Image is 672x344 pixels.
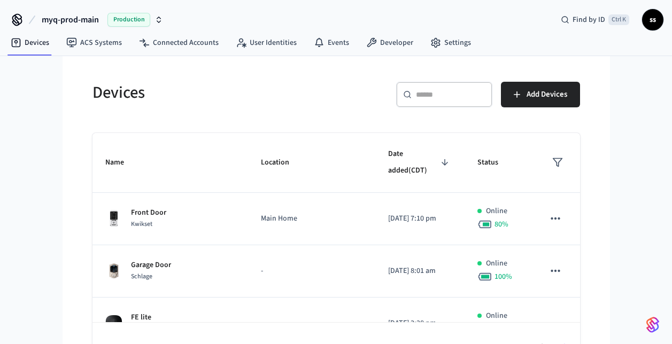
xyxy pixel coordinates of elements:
p: Online [486,206,507,217]
p: Front Door [131,207,166,218]
span: Date added(CDT) [388,146,452,179]
h5: Devices [92,82,330,104]
p: Garage Door [131,260,171,271]
a: Connected Accounts [130,33,227,52]
p: Online [486,310,507,322]
p: - [261,265,362,277]
span: 100 % [495,271,512,282]
span: Status [477,154,512,171]
p: [DATE] 8:01 am [388,265,452,277]
img: SeamLogoGradient.69752ec5.svg [646,316,659,333]
img: ecobee_lite_3 [105,315,122,332]
span: Kwikset [131,220,152,229]
span: Schlage [131,272,152,281]
button: Add Devices [501,82,580,107]
span: Ctrl K [608,14,629,25]
p: FE lite [131,312,151,323]
p: Online [486,258,507,269]
img: Kwikset Halo Touchscreen Wifi Enabled Smart Lock, Polished Chrome, Front [105,210,122,227]
span: Production [107,13,150,27]
span: 80 % [495,219,508,230]
img: Schlage Sense Smart Deadbolt with Camelot Trim, Front [105,262,122,279]
span: Location [261,154,303,171]
span: Add Devices [527,88,567,101]
a: User Identities [227,33,305,52]
span: myq-prod-main [42,13,99,26]
p: [DATE] 7:10 pm [388,213,452,224]
button: ss [642,9,663,30]
a: Settings [422,33,480,52]
a: ACS Systems [58,33,130,52]
a: Events [305,33,358,52]
span: ss [643,10,662,29]
p: [DATE] 3:28 pm [388,318,452,329]
a: Devices [2,33,58,52]
a: Developer [358,33,422,52]
p: - [261,318,362,329]
span: Name [105,154,138,171]
span: Find by ID [573,14,605,25]
div: Find by IDCtrl K [552,10,638,29]
p: Main Home [261,213,362,224]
